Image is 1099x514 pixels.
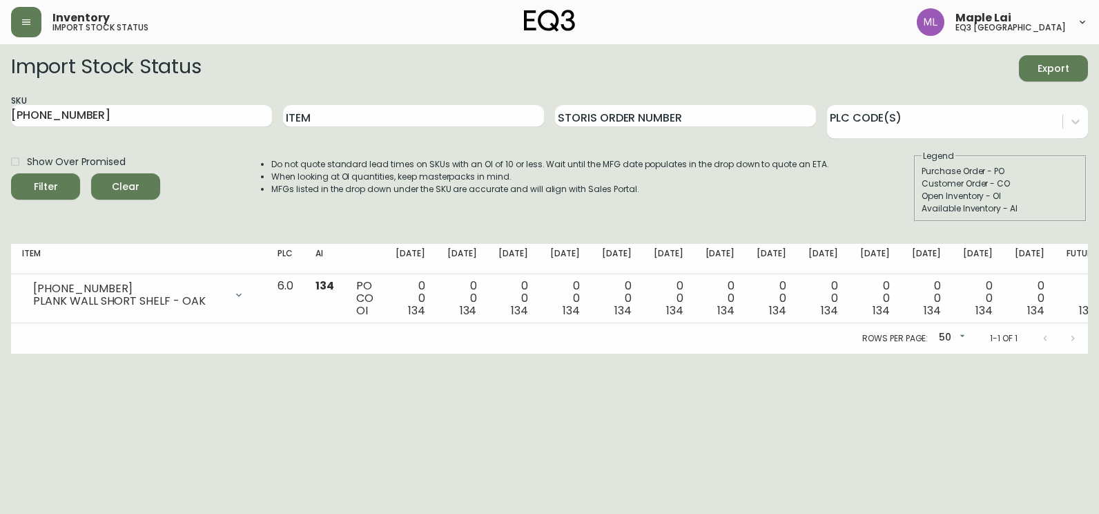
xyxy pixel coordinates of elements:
[922,190,1079,202] div: Open Inventory - OI
[614,303,632,318] span: 134
[975,303,993,318] span: 134
[511,303,528,318] span: 134
[315,278,334,294] span: 134
[271,183,829,196] li: MFGs listed in the drop down under the SKU are accurate and will align with Sales Portal.
[22,280,255,310] div: [PHONE_NUMBER]PLANK WALL SHORT SHELF - OAK
[955,12,1011,23] span: Maple Lai
[356,303,368,318] span: OI
[757,280,786,317] div: 0 0
[1079,303,1096,318] span: 134
[1027,303,1044,318] span: 134
[990,332,1018,345] p: 1-1 of 1
[849,244,901,274] th: [DATE]
[901,244,953,274] th: [DATE]
[27,155,126,169] span: Show Over Promised
[304,244,345,274] th: AI
[602,280,632,317] div: 0 0
[52,23,148,32] h5: import stock status
[860,280,890,317] div: 0 0
[769,303,786,318] span: 134
[498,280,528,317] div: 0 0
[539,244,591,274] th: [DATE]
[11,55,201,82] h2: Import Stock Status
[922,165,1079,178] div: Purchase Order - PO
[912,280,942,317] div: 0 0
[460,303,477,318] span: 134
[654,280,683,317] div: 0 0
[933,327,968,350] div: 50
[922,178,1079,190] div: Customer Order - CO
[487,244,539,274] th: [DATE]
[33,295,225,307] div: PLANK WALL SHORT SHELF - OAK
[746,244,797,274] th: [DATE]
[563,303,580,318] span: 134
[1019,55,1088,82] button: Export
[952,244,1004,274] th: [DATE]
[266,244,304,274] th: PLC
[408,303,425,318] span: 134
[11,244,266,274] th: Item
[1030,60,1077,77] span: Export
[873,303,890,318] span: 134
[808,280,838,317] div: 0 0
[91,173,160,200] button: Clear
[447,280,477,317] div: 0 0
[11,173,80,200] button: Filter
[1004,244,1056,274] th: [DATE]
[52,12,110,23] span: Inventory
[643,244,694,274] th: [DATE]
[1015,280,1044,317] div: 0 0
[717,303,735,318] span: 134
[694,244,746,274] th: [DATE]
[436,244,488,274] th: [DATE]
[1067,280,1096,317] div: 0 0
[706,280,735,317] div: 0 0
[271,158,829,171] li: Do not quote standard lead times on SKUs with an OI of 10 or less. Wait until the MFG date popula...
[550,280,580,317] div: 0 0
[955,23,1066,32] h5: eq3 [GEOGRAPHIC_DATA]
[271,171,829,183] li: When looking at OI quantities, keep masterpacks in mind.
[33,283,225,295] div: [PHONE_NUMBER]
[924,303,941,318] span: 134
[34,178,58,196] div: Filter
[821,303,838,318] span: 134
[396,280,425,317] div: 0 0
[591,244,643,274] th: [DATE]
[102,178,149,196] span: Clear
[963,280,993,317] div: 0 0
[922,202,1079,215] div: Available Inventory - AI
[356,280,373,317] div: PO CO
[797,244,849,274] th: [DATE]
[917,8,944,36] img: 61e28cffcf8cc9f4e300d877dd684943
[266,274,304,323] td: 6.0
[385,244,436,274] th: [DATE]
[922,150,955,162] legend: Legend
[524,10,575,32] img: logo
[666,303,683,318] span: 134
[862,332,928,345] p: Rows per page:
